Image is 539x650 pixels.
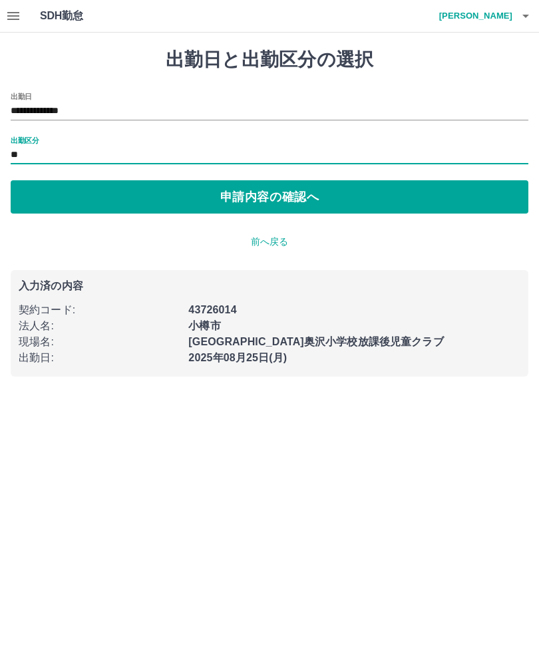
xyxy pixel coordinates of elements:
p: 入力済の内容 [19,281,520,291]
p: 出勤日 : [19,350,180,366]
b: 2025年08月25日(月) [188,352,287,363]
p: 現場名 : [19,334,180,350]
p: 契約コード : [19,302,180,318]
p: 前へ戻る [11,235,528,249]
button: 申請内容の確認へ [11,180,528,214]
b: 小樽市 [188,320,220,331]
label: 出勤区分 [11,135,39,145]
p: 法人名 : [19,318,180,334]
h1: 出勤日と出勤区分の選択 [11,49,528,71]
label: 出勤日 [11,91,32,101]
b: [GEOGRAPHIC_DATA]奥沢小学校放課後児童クラブ [188,336,443,347]
b: 43726014 [188,304,236,315]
